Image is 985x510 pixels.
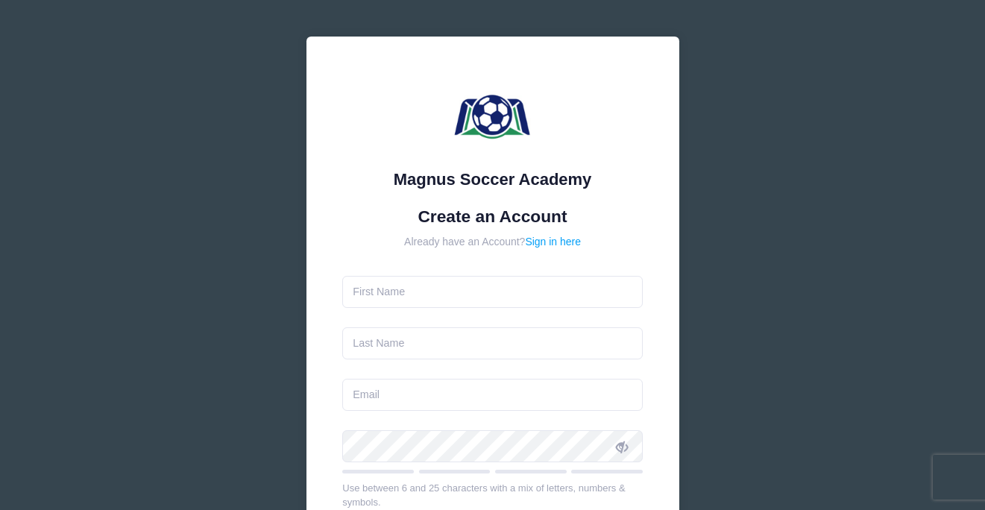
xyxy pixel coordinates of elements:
[342,481,643,510] div: Use between 6 and 25 characters with a mix of letters, numbers & symbols.
[525,236,581,248] a: Sign in here
[342,327,643,359] input: Last Name
[342,167,643,192] div: Magnus Soccer Academy
[342,234,643,250] div: Already have an Account?
[448,73,538,163] img: Magnus Soccer Academy
[342,207,643,227] h1: Create an Account
[342,379,643,411] input: Email
[342,276,643,308] input: First Name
